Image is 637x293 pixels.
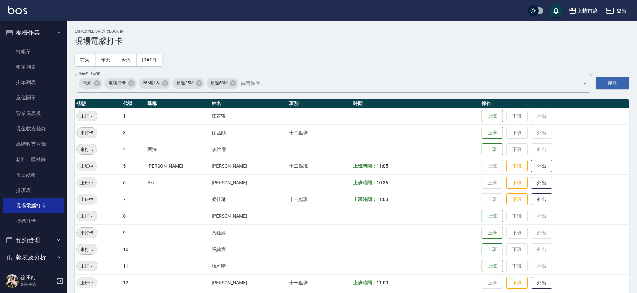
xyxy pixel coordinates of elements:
[482,210,503,222] button: 上班
[210,158,287,174] td: [PERSON_NAME]
[121,141,146,158] td: 4
[121,274,146,291] td: 12
[75,99,121,108] th: 狀態
[3,44,64,59] a: 打帳單
[3,59,64,75] a: 帳單列表
[353,197,377,202] b: 上班時間：
[531,193,552,206] button: 外出
[146,174,210,191] td: Aki
[136,54,162,66] button: [DATE]
[95,54,116,66] button: 昨天
[77,213,97,220] span: 未打卡
[3,183,64,198] a: 排班表
[3,269,64,284] a: 報表目錄
[75,29,629,34] h2: Employee Daily Clock In
[3,121,64,136] a: 現金收支登錄
[20,281,54,287] p: 高階主管
[75,36,629,46] h3: 現場電腦打卡
[210,174,287,191] td: [PERSON_NAME]
[210,99,287,108] th: 姓名
[3,90,64,105] a: 座位開單
[287,191,352,208] td: 十一點班
[172,78,204,89] div: 超過25M
[287,99,352,108] th: 班別
[482,127,503,139] button: 上班
[206,78,238,89] div: 超過50M
[5,274,19,288] img: Person
[577,7,598,15] div: 上越首席
[287,158,352,174] td: 十二點班
[146,158,210,174] td: [PERSON_NAME]
[531,177,552,189] button: 外出
[480,99,629,108] th: 操作
[146,141,210,158] td: 阿法
[210,241,287,258] td: 張詠宸
[549,4,563,17] button: save
[121,241,146,258] td: 10
[210,124,287,141] td: 徐丞勛
[531,160,552,172] button: 外出
[377,197,388,202] span: 11:03
[172,80,197,86] span: 超過25M
[76,196,97,203] span: 上班中
[482,143,503,156] button: 上班
[210,191,287,208] td: 梁佳琳
[104,80,130,86] span: 電腦打卡
[603,5,629,17] button: 登出
[77,246,97,253] span: 未打卡
[596,77,629,89] button: 搜尋
[76,179,97,186] span: 上班中
[206,80,231,86] span: 超過50M
[121,208,146,224] td: 8
[210,224,287,241] td: 黃鈺婷
[77,263,97,270] span: 未打卡
[20,275,54,281] h5: 徐丞勛
[3,213,64,229] a: 掃碼打卡
[3,232,64,249] button: 預約管理
[482,243,503,256] button: 上班
[146,99,210,108] th: 暱稱
[121,224,146,241] td: 9
[116,54,137,66] button: 今天
[210,208,287,224] td: [PERSON_NAME]
[377,180,388,185] span: 10:36
[77,129,97,136] span: 未打卡
[239,77,571,89] input: 篩選條件
[121,99,146,108] th: 代號
[210,108,287,124] td: 江芷螢
[287,124,352,141] td: 十二點班
[121,191,146,208] td: 7
[287,274,352,291] td: 十一點班
[79,78,102,89] div: 未知
[506,277,528,289] button: 下班
[76,163,97,170] span: 上班中
[139,80,164,86] span: 25M以內
[76,279,97,286] span: 上班中
[3,24,64,41] button: 櫃檯作業
[353,280,377,285] b: 上班時間：
[353,163,377,169] b: 上班時間：
[210,274,287,291] td: [PERSON_NAME]
[121,158,146,174] td: 5
[104,78,137,89] div: 電腦打卡
[352,99,480,108] th: 時間
[79,71,100,76] label: 篩選打卡記錄
[121,258,146,274] td: 11
[77,229,97,236] span: 未打卡
[579,78,590,89] button: Open
[121,108,146,124] td: 1
[566,4,601,18] button: 上越首席
[482,110,503,122] button: 上班
[210,141,287,158] td: 李維儒
[482,227,503,239] button: 上班
[3,167,64,183] a: 每日結帳
[3,75,64,90] a: 掛單列表
[506,193,528,206] button: 下班
[77,146,97,153] span: 未打卡
[506,177,528,189] button: 下班
[3,249,64,266] button: 報表及分析
[482,260,503,272] button: 上班
[377,280,388,285] span: 11:00
[531,277,552,289] button: 外出
[3,106,64,121] a: 營業儀表板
